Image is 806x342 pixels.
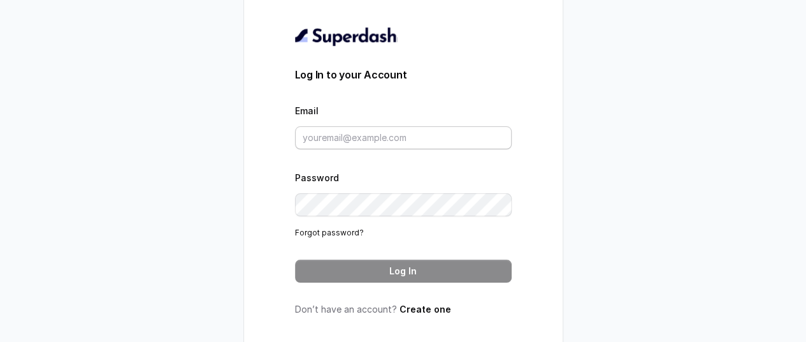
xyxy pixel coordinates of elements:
[295,172,339,183] label: Password
[295,67,512,82] h3: Log In to your Account
[295,228,364,237] a: Forgot password?
[295,260,512,283] button: Log In
[399,304,451,315] a: Create one
[295,126,512,149] input: youremail@example.com
[295,303,512,316] p: Don’t have an account?
[295,105,319,116] label: Email
[295,26,398,47] img: light.svg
